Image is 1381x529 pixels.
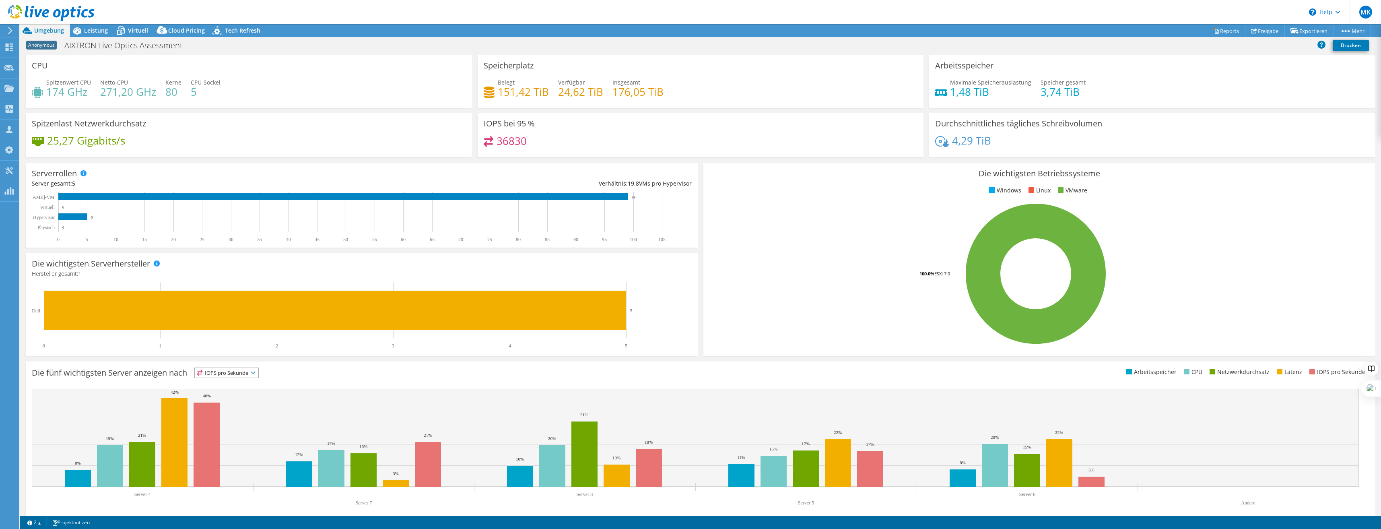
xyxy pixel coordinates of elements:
text: 5 [91,215,93,219]
text: 22% [834,430,842,435]
a: Projektnotizen [46,517,95,527]
h3: IOPS bei 95 % [484,119,535,128]
a: Exportieren [1284,25,1334,37]
text: Server 7 [356,500,372,506]
text: Physisch [37,225,55,230]
text: 18% [645,440,653,444]
text: 70 [458,237,463,242]
h4: 1,48 TiB [950,87,1031,96]
text: 55 [372,237,377,242]
text: 5 [630,308,633,313]
div: Verhältnis: VMs pro Hypervisor [362,179,692,188]
h4: 4,29 TiB [952,136,991,145]
li: Arbeitsspeicher [1124,368,1177,376]
text: 20% [548,436,556,441]
text: 30 [229,237,233,242]
text: 40% [203,393,211,398]
text: 0 [43,343,45,349]
text: Andere [1241,500,1255,506]
text: 12% [295,452,303,457]
span: Insgesamt [612,79,640,86]
h3: Durchschnittliches tägliches Schreibvolumen [935,119,1102,128]
tspan: 100.0% [919,271,934,277]
text: Server 6 [1019,492,1035,497]
h4: 271,20 GHz [100,87,156,96]
text: Dell [32,308,40,314]
text: 21% [138,433,146,438]
text: Virtuell [40,205,55,210]
div: Server gesamt: [32,179,362,188]
text: Server 8 [577,492,593,497]
span: Cloud Pricing [168,27,205,34]
span: Speicher gesamt [1041,79,1086,86]
text: 20% [991,435,999,440]
li: Linux [1026,186,1051,195]
h3: Spitzenlast Netzwerkdurchsatz [32,119,146,128]
h4: 36830 [497,136,527,145]
span: MK [1359,6,1372,19]
span: 19.8 [628,180,639,187]
span: Netto-CPU [100,79,128,86]
text: 10 [113,237,118,242]
h4: 151,42 TiB [498,87,549,96]
tspan: ESXi 7.0 [934,271,950,277]
h3: Die wichtigsten Serverhersteller [32,259,150,268]
span: Maximale Speicherauslastung [950,79,1031,86]
a: Mehr [1334,25,1371,37]
text: 17% [327,441,335,446]
text: 16% [359,444,367,449]
text: 35 [257,237,262,242]
text: 31% [580,412,588,417]
text: 15 [142,237,147,242]
text: 17% [802,441,810,446]
text: 65 [430,237,435,242]
text: Server 4 [134,492,150,497]
text: 15% [769,446,777,451]
text: 10% [612,455,620,460]
text: 1 [159,343,161,349]
li: Netzwerkdurchsatz [1208,368,1270,376]
text: 5 [86,237,88,242]
h4: 24,62 TiB [558,87,603,96]
svg: \n [1309,8,1316,16]
h3: Speicherplatz [484,61,534,70]
text: 105 [658,237,666,242]
text: 42% [171,390,179,395]
text: 15% [1023,444,1031,449]
span: Verfügbar [558,79,585,86]
a: 2 [22,517,47,527]
li: CPU [1182,368,1202,376]
span: Spitzenwert CPU [46,79,91,86]
span: Tech Refresh [225,27,260,34]
text: 5% [1088,467,1094,472]
a: Reports [1207,25,1245,37]
h3: Arbeitsspeicher [935,61,993,70]
text: 0 [62,205,64,209]
span: Umgebung [34,27,64,34]
h1: AIXTRON Live Optics Assessment [61,41,195,50]
text: 40 [286,237,291,242]
text: 3 [392,343,394,349]
text: 75 [487,237,492,242]
text: 3% [393,471,399,476]
text: 80 [516,237,521,242]
text: 45 [315,237,319,242]
text: 50 [343,237,348,242]
text: 25 [200,237,204,242]
li: IOPS pro Sekunde [1307,368,1365,376]
li: VMware [1056,186,1087,195]
text: 60 [401,237,406,242]
a: Freigabe [1245,25,1285,37]
text: 11% [737,455,745,460]
text: 95 [602,237,607,242]
h4: 80 [165,87,181,96]
h3: CPU [32,61,48,70]
h3: Serverrollen [32,169,77,178]
li: Latenz [1275,368,1302,376]
text: 100 [630,237,637,242]
text: 0 [57,237,60,242]
h4: 3,74 TiB [1041,87,1086,96]
li: Windows [987,186,1021,195]
text: 5 [625,343,627,349]
h4: 174 GHz [46,87,91,96]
